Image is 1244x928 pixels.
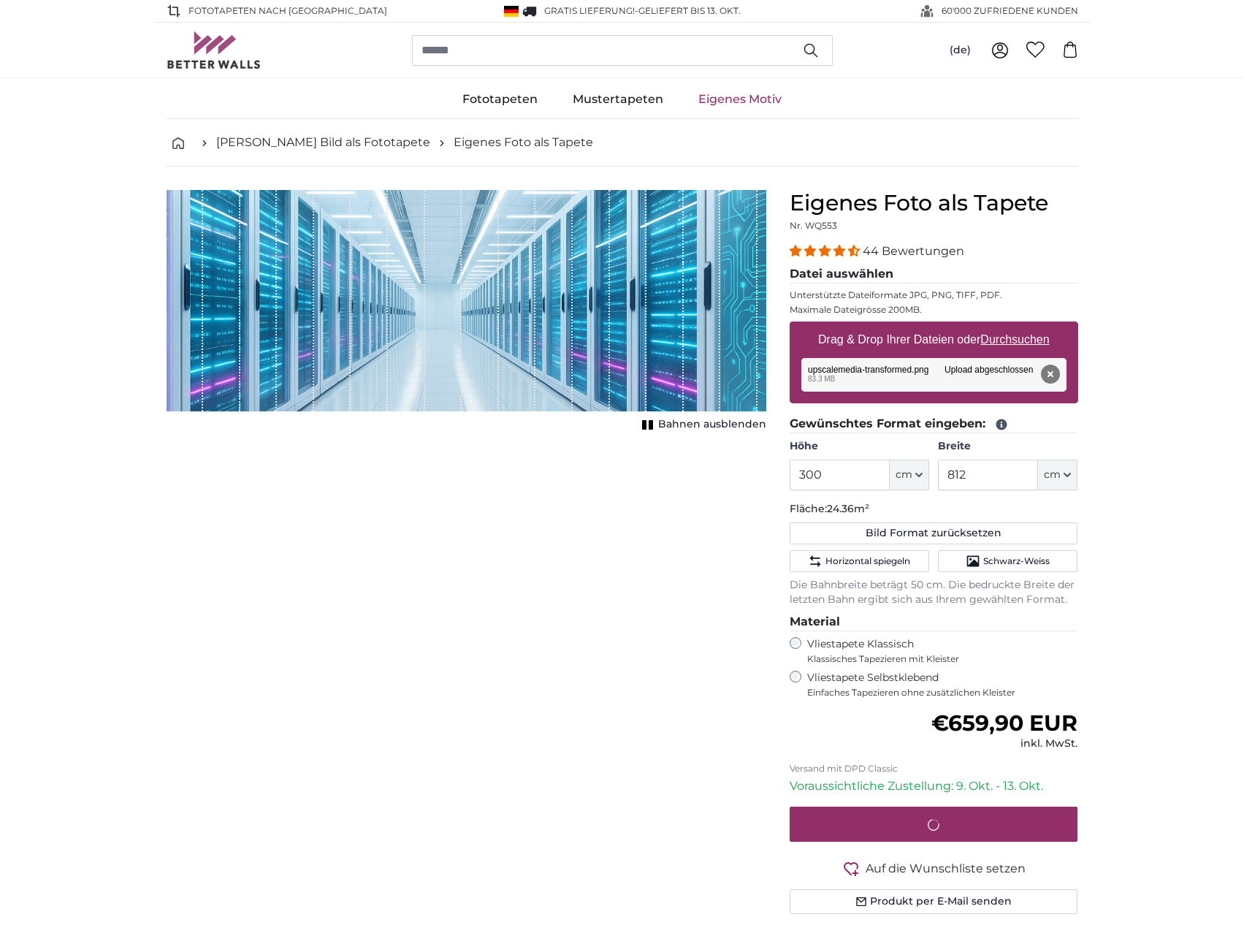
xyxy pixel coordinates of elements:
button: Bahnen ausblenden [638,414,766,435]
span: 60'000 ZUFRIEDENE KUNDEN [942,4,1078,18]
div: 1 of 1 [167,190,766,435]
span: Auf die Wunschliste setzen [866,860,1026,878]
span: €659,90 EUR [931,710,1077,737]
span: Geliefert bis 13. Okt. [638,5,741,16]
button: (de) [938,37,982,64]
a: Fototapeten [445,80,555,118]
p: Voraussichtliche Zustellung: 9. Okt. - 13. Okt. [790,777,1078,795]
button: Bild Format zurücksetzen [790,522,1078,544]
a: Eigenes Motiv [681,80,799,118]
span: 44 Bewertungen [863,244,964,258]
div: inkl. MwSt. [931,737,1077,751]
h1: Eigenes Foto als Tapete [790,190,1078,216]
legend: Gewünschtes Format eingeben: [790,415,1078,433]
img: Betterwalls [167,31,262,69]
button: Schwarz-Weiss [938,550,1077,572]
button: Horizontal spiegeln [790,550,929,572]
span: cm [896,468,912,482]
label: Vliestapete Klassisch [807,637,1066,665]
button: Produkt per E-Mail senden [790,889,1078,914]
img: Deutschland [504,6,519,17]
p: Maximale Dateigrösse 200MB. [790,304,1078,316]
a: Eigenes Foto als Tapete [454,134,593,151]
label: Vliestapete Selbstklebend [807,671,1078,699]
label: Drag & Drop Ihrer Dateien oder [812,325,1056,354]
button: Auf die Wunschliste setzen [790,859,1078,878]
span: Klassisches Tapezieren mit Kleister [807,653,1066,665]
label: Breite [938,439,1077,454]
a: [PERSON_NAME] Bild als Fototapete [216,134,430,151]
p: Unterstützte Dateiformate JPG, PNG, TIFF, PDF. [790,289,1078,301]
a: Mustertapeten [555,80,681,118]
u: Durchsuchen [980,333,1049,346]
button: cm [1038,460,1077,490]
button: cm [890,460,929,490]
span: - [635,5,741,16]
span: Einfaches Tapezieren ohne zusätzlichen Kleister [807,687,1078,699]
span: Fototapeten nach [GEOGRAPHIC_DATA] [188,4,387,18]
span: Horizontal spiegeln [825,555,910,567]
span: Schwarz-Weiss [983,555,1050,567]
legend: Material [790,613,1078,631]
span: cm [1044,468,1061,482]
p: Die Bahnbreite beträgt 50 cm. Die bedruckte Breite der letzten Bahn ergibt sich aus Ihrem gewählt... [790,578,1078,607]
span: Bahnen ausblenden [658,417,766,432]
span: GRATIS Lieferung! [544,5,635,16]
span: Nr. WQ553 [790,220,837,231]
p: Versand mit DPD Classic [790,763,1078,775]
nav: breadcrumbs [167,119,1078,167]
p: Fläche: [790,502,1078,517]
span: 24.36m² [827,502,869,515]
legend: Datei auswählen [790,265,1078,284]
span: 4.34 stars [790,244,863,258]
label: Höhe [790,439,929,454]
